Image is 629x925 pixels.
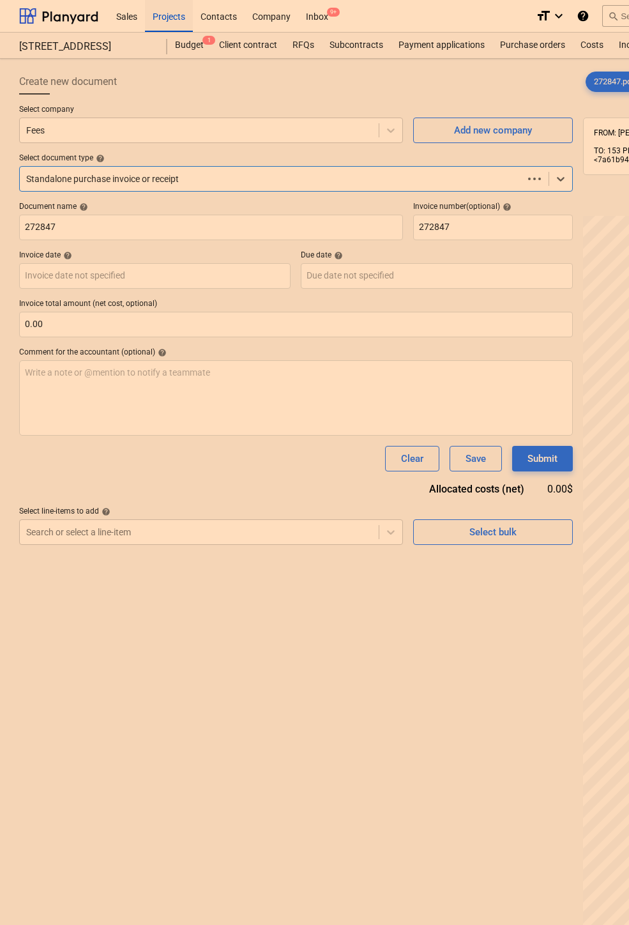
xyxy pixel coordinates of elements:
a: Payment applications [391,33,492,58]
div: [STREET_ADDRESS] [19,40,152,54]
a: Budget1 [167,33,211,58]
div: Submit [527,450,557,467]
a: Client contract [211,33,285,58]
span: help [500,203,512,211]
input: Invoice date not specified [19,263,291,289]
button: Select bulk [413,519,573,545]
button: Add new company [413,118,573,143]
i: keyboard_arrow_down [551,8,566,24]
button: Submit [512,446,573,471]
div: Select line-items to add [19,507,403,517]
span: help [99,507,110,516]
span: help [61,251,72,260]
input: Invoice number [413,215,573,240]
i: Knowledge base [577,8,589,24]
span: Create new document [19,74,117,89]
div: Invoice date [19,250,291,261]
div: Select document type [19,153,573,164]
div: Allocated costs (net) [407,482,545,496]
iframe: Chat Widget [565,864,629,925]
span: search [608,11,618,21]
input: Due date not specified [301,263,572,289]
button: Clear [385,446,439,471]
div: Select bulk [469,524,517,540]
p: Invoice total amount (net cost, optional) [19,299,573,312]
div: Due date [301,250,572,261]
a: Subcontracts [322,33,391,58]
span: 9+ [327,8,340,17]
span: help [93,154,105,163]
span: help [331,251,343,260]
a: RFQs [285,33,322,58]
span: 1 [202,36,215,45]
div: Budget [167,33,211,58]
span: help [77,203,88,211]
input: Invoice total amount (net cost, optional) [19,312,573,337]
p: Select company [19,105,403,118]
div: Document name [19,202,403,212]
div: Invoice number (optional) [413,202,573,212]
a: Costs [573,33,611,58]
div: Clear [401,450,423,467]
button: Save [450,446,502,471]
div: Add new company [454,122,532,139]
div: 0.00$ [545,482,573,496]
div: Save [466,450,486,467]
a: Purchase orders [492,33,573,58]
i: format_size [536,8,551,24]
input: Document name [19,215,403,240]
div: Comment for the accountant (optional) [19,348,573,358]
span: help [155,348,167,357]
